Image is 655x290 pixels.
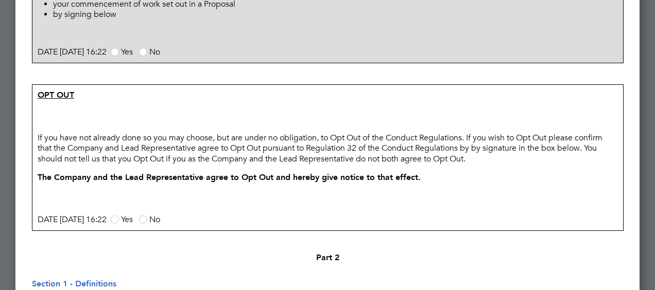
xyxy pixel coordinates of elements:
[316,252,339,262] strong: Part 2
[35,44,620,60] p: DATE [DATE] 16:22
[32,279,116,288] strong: Section 1 - Definitions
[38,172,421,182] strong: The Company and the Lead Representative agree to Opt Out and hereby give notice to that effect.
[149,47,160,57] span: No
[35,130,620,167] p: If you have not already done so you may choose, but are under no obligation, to Opt Out of the Co...
[35,212,620,228] p: DATE [DATE] 16:22
[149,214,160,225] span: No
[53,9,623,20] li: by signing below
[121,47,133,57] span: Yes
[121,214,133,225] span: Yes
[38,90,74,100] u: OPT OUT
